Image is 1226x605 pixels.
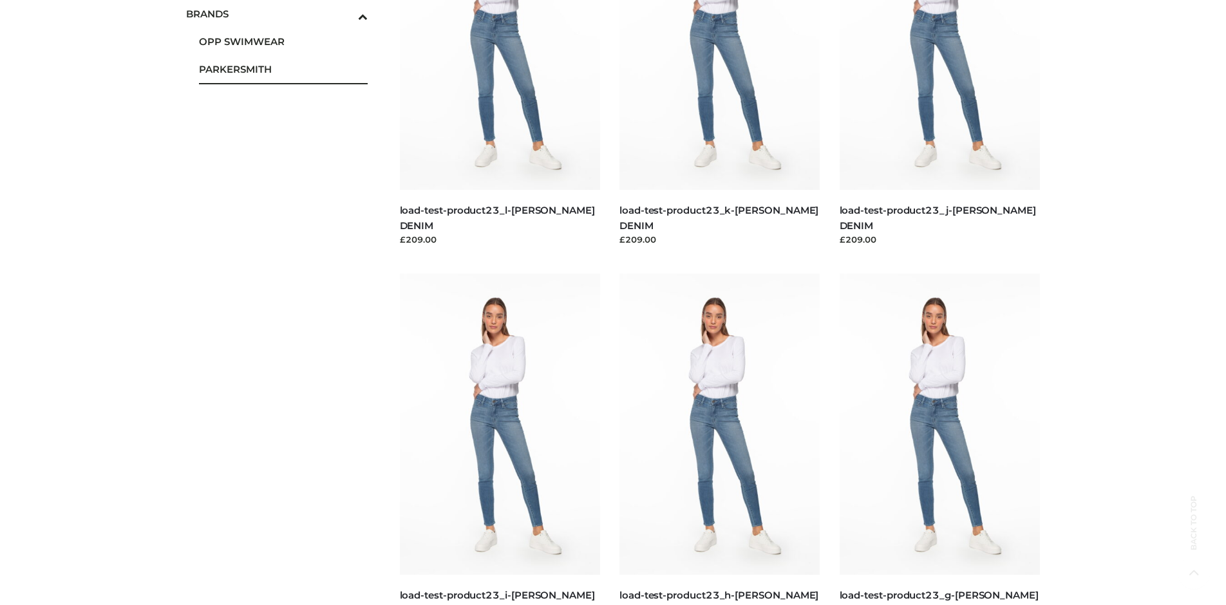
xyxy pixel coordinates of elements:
[199,28,368,55] a: OPP SWIMWEAR
[199,55,368,83] a: PARKERSMITH
[199,34,368,49] span: OPP SWIMWEAR
[840,233,1041,246] div: £209.00
[400,204,595,231] a: load-test-product23_l-[PERSON_NAME] DENIM
[619,233,820,246] div: £209.00
[400,233,601,246] div: £209.00
[1178,518,1210,550] span: Back to top
[619,204,818,231] a: load-test-product23_k-[PERSON_NAME] DENIM
[199,62,368,77] span: PARKERSMITH
[840,204,1036,231] a: load-test-product23_j-[PERSON_NAME] DENIM
[186,6,368,21] span: BRANDS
